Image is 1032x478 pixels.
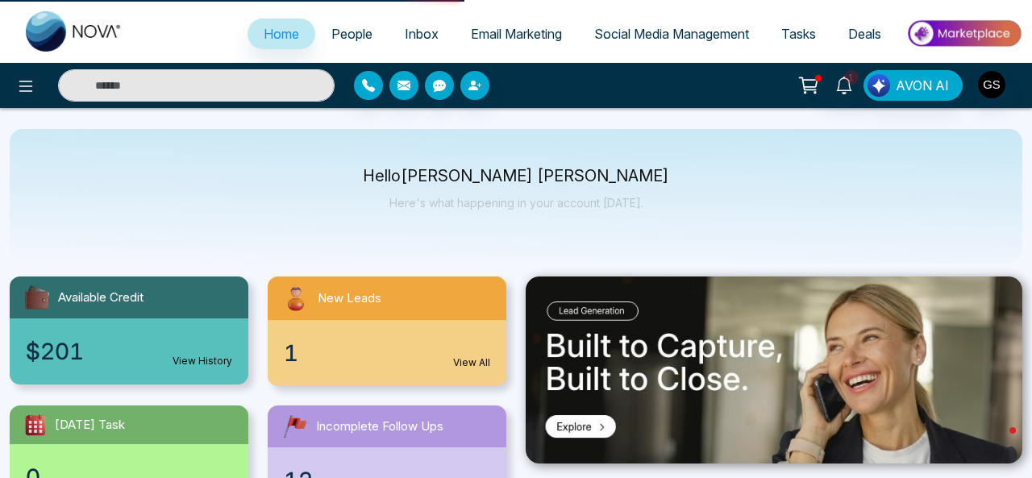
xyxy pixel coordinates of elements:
[389,19,455,49] a: Inbox
[23,283,52,312] img: availableCredit.svg
[848,26,881,42] span: Deals
[405,26,439,42] span: Inbox
[23,412,48,438] img: todayTask.svg
[832,19,897,49] a: Deals
[284,336,298,370] span: 1
[594,26,749,42] span: Social Media Management
[281,412,310,441] img: followUps.svg
[26,335,84,368] span: $201
[58,289,144,307] span: Available Credit
[248,19,315,49] a: Home
[863,70,963,101] button: AVON AI
[526,276,1022,463] img: .
[55,416,125,434] span: [DATE] Task
[471,26,562,42] span: Email Marketing
[905,15,1022,52] img: Market-place.gif
[844,70,859,85] span: 1
[264,26,299,42] span: Home
[363,169,669,183] p: Hello [PERSON_NAME] [PERSON_NAME]
[281,283,311,314] img: newLeads.svg
[765,19,832,49] a: Tasks
[318,289,381,308] span: New Leads
[868,74,890,97] img: Lead Flow
[26,11,123,52] img: Nova CRM Logo
[455,19,578,49] a: Email Marketing
[781,26,816,42] span: Tasks
[331,26,372,42] span: People
[825,70,863,98] a: 1
[258,276,516,386] a: New Leads1View All
[896,76,949,95] span: AVON AI
[173,354,232,368] a: View History
[977,423,1016,462] iframe: Intercom live chat
[453,355,490,370] a: View All
[578,19,765,49] a: Social Media Management
[978,71,1005,98] img: User Avatar
[363,196,669,210] p: Here's what happening in your account [DATE].
[316,418,443,436] span: Incomplete Follow Ups
[315,19,389,49] a: People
